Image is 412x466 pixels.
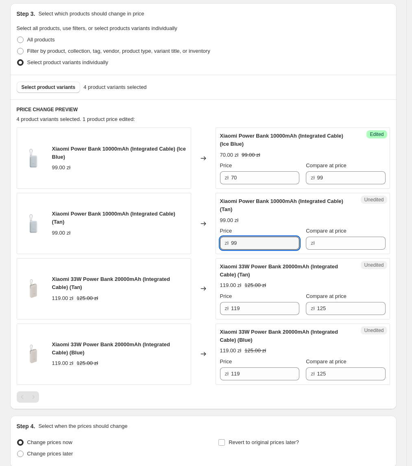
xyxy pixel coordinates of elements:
strike: 125.00 zł [244,347,266,355]
span: Select product variants [22,84,76,91]
p: Select when the prices should change [38,422,127,430]
span: Price [220,228,232,234]
div: 119.00 zł [220,347,242,355]
h2: Step 4. [17,422,35,430]
span: Compare at price [306,228,347,234]
span: Unedited [364,196,384,203]
span: zł [311,371,314,377]
span: Xiaomi 33W Power Bank 20000mAh (Integrated Cable) (Blue) [52,341,170,356]
span: Xiaomi 33W Power Bank 20000mAh (Integrated Cable) (Tan) [52,276,170,290]
span: Xiaomi 33W Power Bank 20000mAh (Integrated Cable) (Tan) [220,263,338,278]
span: Compare at price [306,162,347,168]
h2: Step 3. [17,10,35,18]
span: zł [225,175,229,181]
div: 99.00 zł [52,164,71,172]
span: Revert to original prices later? [229,439,299,445]
nav: Pagination [17,391,39,403]
strike: 125.00 zł [76,294,98,302]
span: Xiaomi Power Bank 10000mAh (Integrated Cable) (Tan) [220,198,343,212]
strike: 99.00 zł [242,151,260,159]
span: 4 product variants selected. 1 product price edited: [17,116,135,122]
span: Xiaomi Power Bank 10000mAh (Integrated Cable) (Ice Blue) [220,133,343,147]
span: Xiaomi 33W Power Bank 20000mAh (Integrated Cable) (Blue) [220,329,338,343]
span: Select all products, use filters, or select products variants individually [17,25,177,31]
div: 119.00 zł [52,294,74,302]
button: Select product variants [17,82,81,93]
span: Price [220,293,232,299]
span: 4 product variants selected [83,83,146,91]
div: 119.00 zł [220,281,242,289]
span: Price [220,162,232,168]
div: 70.00 zł [220,151,239,159]
div: 99.00 zł [220,216,239,224]
span: zł [311,175,314,181]
span: zł [225,371,229,377]
span: Select product variants individually [27,59,108,65]
span: zł [311,305,314,311]
img: 18812_PowerBank-10000-Integrated-Cable-g-1_80x.png [21,146,46,170]
span: Price [220,358,232,365]
span: Unedited [364,262,384,268]
span: Filter by product, collection, tag, vendor, product type, variant title, or inventory [27,48,210,54]
span: zł [225,240,229,246]
span: Compare at price [306,358,347,365]
img: 18948_Xiaomi-33W-Power-Bank-20000mAh-Tan-1_80x.png [21,342,46,366]
img: 18948_Xiaomi-33W-Power-Bank-20000mAh-Tan-1_80x.png [21,276,46,301]
strike: 125.00 zł [76,359,98,367]
span: Compare at price [306,293,347,299]
span: Unedited [364,327,384,334]
div: 119.00 zł [52,359,74,367]
div: 99.00 zł [52,229,71,237]
span: Xiaomi Power Bank 10000mAh (Integrated Cable) (Tan) [52,211,175,225]
span: Edited [370,131,384,138]
p: Select which products should change in price [38,10,144,18]
span: Change prices now [27,439,72,445]
img: 18812_PowerBank-10000-Integrated-Cable-g-1_80x.png [21,211,46,236]
strike: 125.00 zł [244,281,266,289]
span: All products [27,37,55,43]
span: zł [311,240,314,246]
span: Xiaomi Power Bank 10000mAh (Integrated Cable) (Ice Blue) [52,146,186,160]
h6: PRICE CHANGE PREVIEW [17,106,390,113]
span: Change prices later [27,451,73,457]
span: zł [225,305,229,311]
